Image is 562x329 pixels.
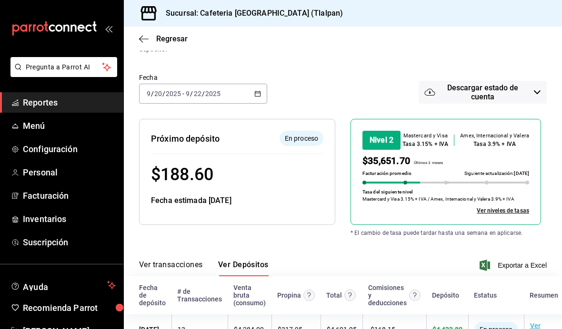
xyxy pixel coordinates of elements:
span: - [182,90,184,97]
svg: Las propinas mostradas excluyen toda configuración de retención. [303,290,315,301]
p: Siguiente actualización: [464,170,529,177]
div: Amex, Internacional y Valera [460,132,529,140]
button: Ver transacciones [139,260,203,276]
button: Ver Depósitos [218,260,269,276]
span: Descargar estado de cuenta [435,83,530,101]
div: Total [326,291,342,299]
div: Estatus [474,291,497,299]
span: Ayuda [23,280,103,291]
button: Regresar [139,34,188,43]
div: Propina [277,291,301,299]
div: Depósito [432,291,459,299]
div: # de Transacciones [177,288,222,303]
span: Facturación [23,189,116,202]
span: Personal [23,166,116,179]
span: / [162,90,165,97]
div: Tasa 3.9% + IVA [460,140,529,148]
input: ---- [165,90,181,97]
span: Reportes [23,96,116,109]
input: -- [193,90,202,97]
div: navigation tabs [139,260,269,276]
div: Fecha de depósito [139,284,166,307]
span: Pregunta a Parrot AI [26,62,102,72]
a: Ver todos los niveles de tasas [477,206,529,215]
div: * El cambio de tasa puede tardar hasta una semana en aplicarse. [335,213,522,237]
div: Mastercard y Visa [402,132,448,140]
button: Exportar a Excel [482,260,547,271]
button: open_drawer_menu [105,25,112,32]
p: Tasa del siguiente nivel [362,188,413,195]
div: Tasa 3.15% + IVA [402,140,448,148]
h3: Sucursal: Cafeteria [GEOGRAPHIC_DATA] (Tlalpan) [158,8,343,19]
div: Venta bruta (consumo) [233,284,266,307]
div: Comisiones y deducciones [368,284,407,307]
label: Fecha [139,74,267,81]
span: [DATE] [514,171,529,176]
svg: Contempla comisión de ventas y propinas, IVA, cancelaciones y devoluciones. [409,290,421,301]
span: $35,651.70 [362,155,410,166]
p: Facturación promedio [362,170,411,177]
span: Configuración [23,143,116,155]
span: $ 188.60 [151,164,213,184]
div: Nivel 2 [362,131,401,150]
div: Fecha estimada [DATE] [151,195,323,206]
span: Inventarios [23,213,116,225]
span: / [190,90,193,97]
div: El depósito aún no se ha enviado a tu cuenta bancaria. [280,131,323,146]
input: -- [146,90,151,97]
span: En proceso [281,134,322,144]
input: ---- [205,90,221,97]
svg: Este monto equivale al total de la venta más otros abonos antes de aplicar comisión e IVA. [344,290,356,301]
button: Pregunta a Parrot AI [10,57,117,77]
span: / [151,90,154,97]
p: Últimos 3 meses [410,160,443,168]
p: Mastercard y Visa 3.15% + IVA / Amex, Internacional y Valera 3.9% + IVA [362,195,514,203]
div: Resumen [530,291,558,299]
input: -- [185,90,190,97]
div: Próximo depósito [151,132,220,145]
button: Descargar estado de cuenta [419,81,547,104]
a: Pregunta a Parrot AI [7,69,117,79]
span: Recomienda Parrot [23,301,116,314]
span: Suscripción [23,236,116,249]
input: -- [154,90,162,97]
span: Regresar [156,34,188,43]
span: / [202,90,205,97]
span: Menú [23,119,116,132]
